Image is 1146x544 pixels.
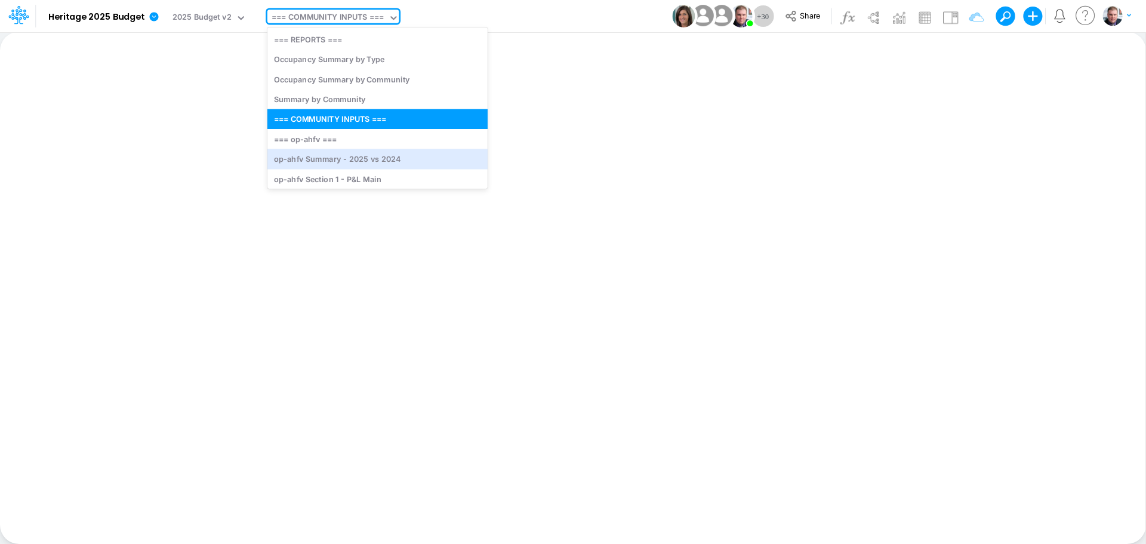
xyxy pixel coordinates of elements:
div: op-ahfv Section 1 - P&L Main [267,169,488,189]
div: 2025 Budget v2 [172,11,232,25]
img: User Image Icon [708,2,735,29]
div: Occupancy Summary by Community [267,69,488,89]
div: Summary by Community [267,89,488,109]
img: User Image Icon [729,5,752,27]
a: Notifications [1053,9,1067,23]
span: + 30 [757,13,769,20]
button: Share [779,7,828,26]
span: Share [800,11,820,20]
div: === REPORTS === [267,29,488,49]
div: Occupancy Summary by Type [267,50,488,69]
img: User Image Icon [672,5,695,27]
div: === COMMUNITY INPUTS === [267,109,488,129]
div: === COMMUNITY INPUTS === [272,11,384,25]
b: Heritage 2025 Budget [48,12,144,23]
div: === op-ahfv === [267,129,488,149]
div: op-ahfv Summary - 2025 vs 2024 [267,149,488,169]
img: User Image Icon [689,2,716,29]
